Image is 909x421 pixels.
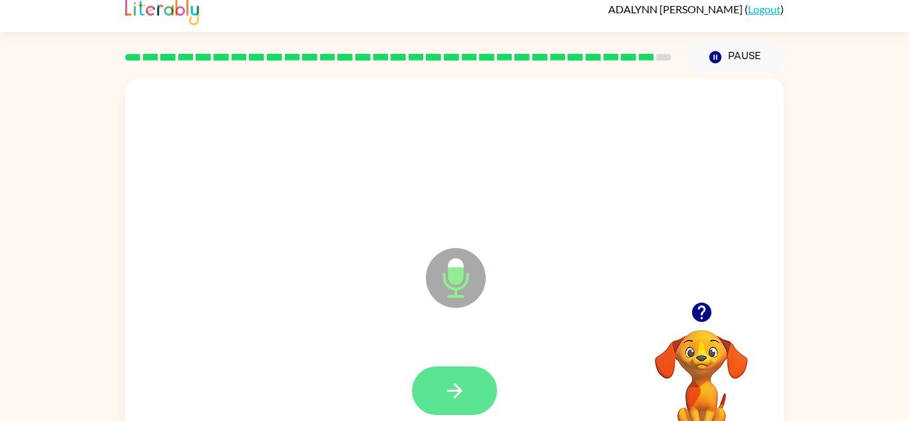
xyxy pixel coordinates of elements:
[687,42,784,72] button: Pause
[608,3,745,15] span: ADALYNN [PERSON_NAME]
[608,3,784,15] div: ( )
[748,3,781,15] a: Logout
